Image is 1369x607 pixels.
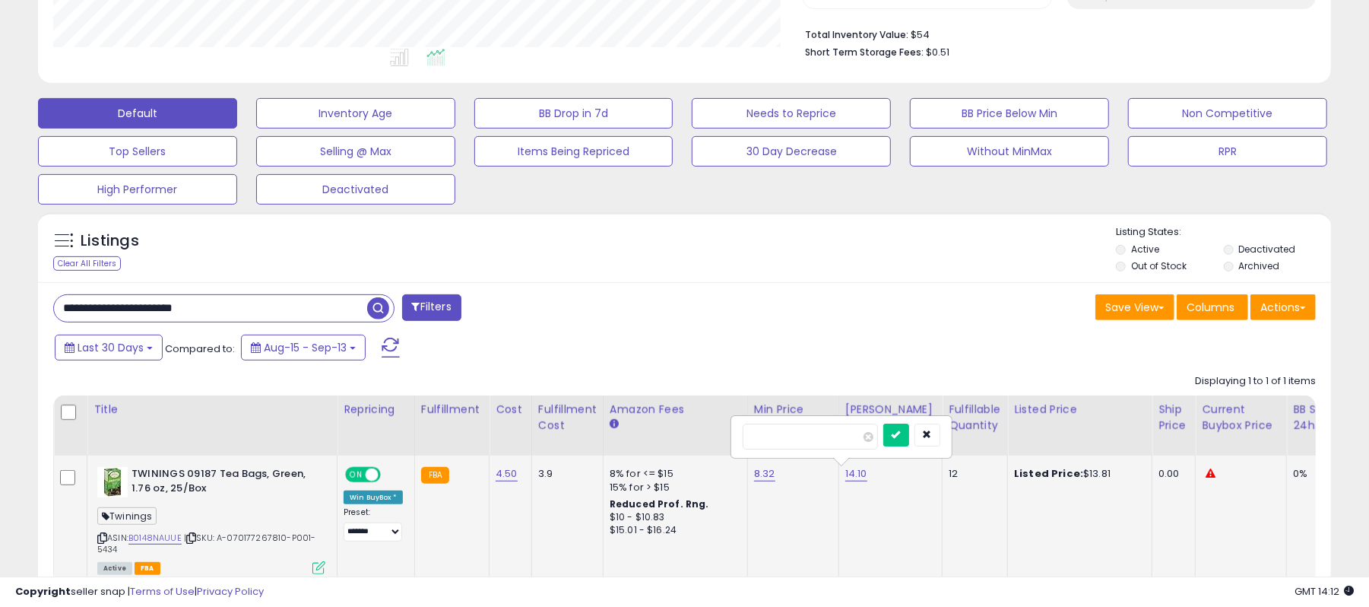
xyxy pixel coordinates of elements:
[1202,402,1280,434] div: Current Buybox Price
[1128,98,1327,129] button: Non Competitive
[1158,467,1184,481] div: 0.00
[610,481,736,494] div: 15% for > $15
[347,469,366,481] span: ON
[1131,243,1159,256] label: Active
[805,24,1304,43] li: $54
[1293,402,1348,434] div: BB Share 24h.
[97,532,316,555] span: | SKU: A-070177267810-P001-5434
[344,402,408,418] div: Repricing
[949,402,1001,434] div: Fulfillable Quantity
[97,562,132,575] span: All listings currently available for purchase on Amazon
[135,562,160,575] span: FBA
[1177,294,1248,320] button: Columns
[38,136,237,167] button: Top Sellers
[1014,402,1146,418] div: Listed Price
[1239,243,1296,256] label: Deactivated
[256,98,455,129] button: Inventory Age
[610,467,736,481] div: 8% for <= $15
[845,402,936,418] div: [PERSON_NAME]
[1014,466,1083,481] b: Listed Price:
[402,294,461,321] button: Filters
[55,335,163,361] button: Last 30 Days
[1014,467,1140,481] div: $13.81
[97,507,157,525] span: Twinings
[421,467,449,484] small: FBA
[38,98,237,129] button: Default
[692,98,891,129] button: Needs to Reprice
[1250,294,1316,320] button: Actions
[474,136,673,167] button: Items Being Repriced
[692,136,891,167] button: 30 Day Decrease
[754,466,775,481] a: 8.32
[81,230,139,252] h5: Listings
[130,584,195,599] a: Terms of Use
[15,585,264,599] div: seller snap | |
[610,524,736,537] div: $15.01 - $16.24
[845,466,867,481] a: 14.10
[93,402,331,418] div: Title
[1116,225,1331,240] p: Listing States:
[132,467,316,499] b: TWININGS 09187 Tea Bags, Green, 1.76 oz, 25/Box
[53,256,121,271] div: Clear All Filters
[538,467,591,481] div: 3.9
[610,418,619,431] small: Amazon Fees.
[1195,374,1316,389] div: Displaying 1 to 1 of 1 items
[754,402,832,418] div: Min Price
[1187,300,1234,315] span: Columns
[610,511,736,524] div: $10 - $10.83
[344,491,403,504] div: Win BuyBox *
[926,45,949,59] span: $0.51
[1095,294,1174,320] button: Save View
[910,98,1109,129] button: BB Price Below Min
[1239,259,1280,272] label: Archived
[78,340,144,355] span: Last 30 Days
[97,467,325,573] div: ASIN:
[1131,259,1187,272] label: Out of Stock
[379,469,403,481] span: OFF
[264,340,347,355] span: Aug-15 - Sep-13
[805,28,908,41] b: Total Inventory Value:
[474,98,673,129] button: BB Drop in 7d
[241,335,366,361] button: Aug-15 - Sep-13
[610,402,741,418] div: Amazon Fees
[1295,584,1354,599] span: 2025-10-14 14:12 GMT
[610,497,709,510] b: Reduced Prof. Rng.
[197,584,264,599] a: Privacy Policy
[1158,402,1189,434] div: Ship Price
[805,46,924,59] b: Short Term Storage Fees:
[256,174,455,205] button: Deactivated
[421,402,483,418] div: Fulfillment
[165,342,235,356] span: Compared to:
[256,136,455,167] button: Selling @ Max
[1128,136,1327,167] button: RPR
[910,136,1109,167] button: Without MinMax
[949,467,996,481] div: 12
[496,466,518,481] a: 4.50
[344,507,403,542] div: Preset:
[128,532,182,545] a: B0148NAUUE
[496,402,525,418] div: Cost
[97,467,128,497] img: 51t0AgpgUBL._SL40_.jpg
[538,402,597,434] div: Fulfillment Cost
[1293,467,1343,481] div: 0%
[15,584,71,599] strong: Copyright
[38,174,237,205] button: High Performer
